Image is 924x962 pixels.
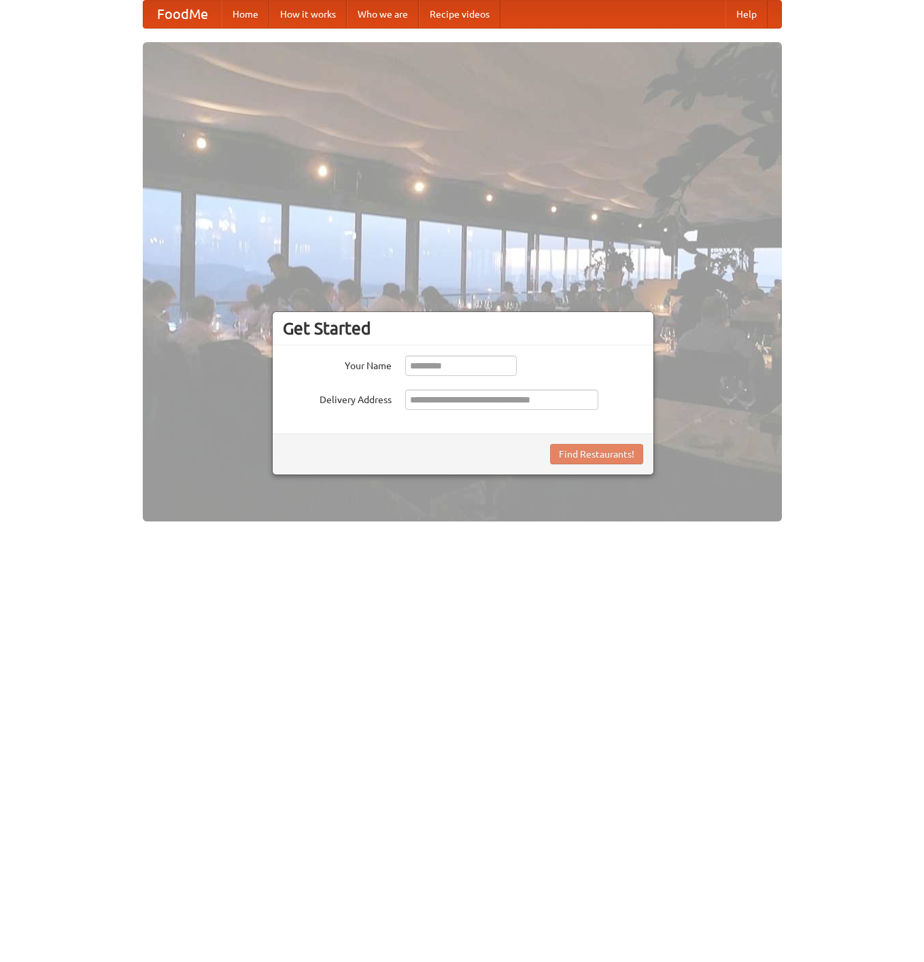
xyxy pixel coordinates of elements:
[419,1,500,28] a: Recipe videos
[283,356,392,373] label: Your Name
[347,1,419,28] a: Who we are
[725,1,768,28] a: Help
[283,318,643,339] h3: Get Started
[269,1,347,28] a: How it works
[143,1,222,28] a: FoodMe
[222,1,269,28] a: Home
[550,444,643,464] button: Find Restaurants!
[283,390,392,407] label: Delivery Address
